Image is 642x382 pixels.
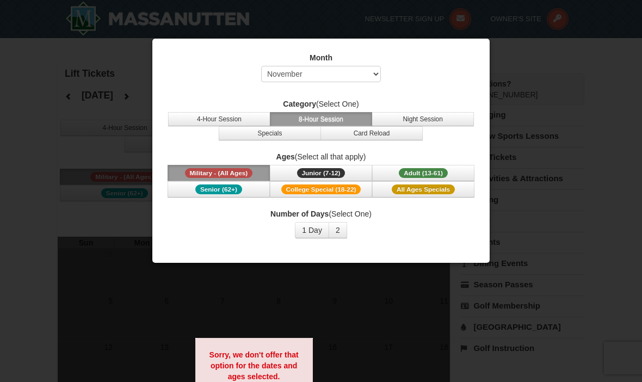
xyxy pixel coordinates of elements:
button: Specials [219,126,321,140]
label: (Select One) [166,208,476,219]
span: College Special (18-22) [281,184,361,194]
label: (Select all that apply) [166,151,476,162]
button: Senior (62+) [168,181,270,198]
button: Junior (7-12) [270,165,372,181]
strong: Number of Days [270,210,329,218]
span: Senior (62+) [195,184,242,194]
label: (Select One) [166,98,476,109]
button: Night Session [372,112,474,126]
button: 1 Day [295,222,329,238]
button: Adult (13-61) [372,165,474,181]
button: 8-Hour Session [270,112,372,126]
button: 2 [329,222,347,238]
span: All Ages Specials [392,184,455,194]
button: Military - (All Ages) [168,165,270,181]
button: All Ages Specials [372,181,474,198]
strong: Category [283,100,316,108]
span: Adult (13-61) [399,168,448,178]
button: College Special (18-22) [270,181,372,198]
button: 4-Hour Session [168,112,270,126]
strong: Month [310,53,332,62]
span: Military - (All Ages) [185,168,253,178]
button: Card Reload [320,126,423,140]
span: Junior (7-12) [297,168,345,178]
strong: Ages [276,152,295,161]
